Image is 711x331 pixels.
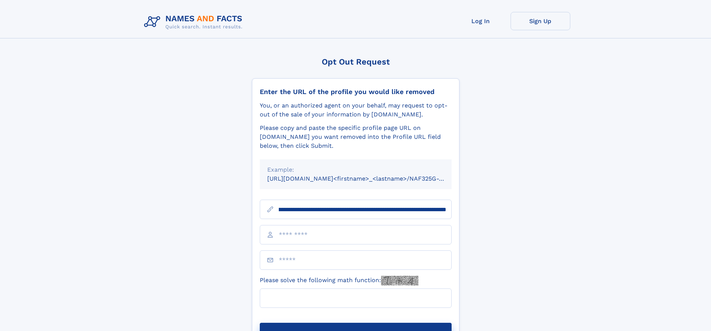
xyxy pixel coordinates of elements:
[260,101,452,119] div: You, or an authorized agent on your behalf, may request to opt-out of the sale of your informatio...
[267,165,444,174] div: Example:
[260,124,452,150] div: Please copy and paste the specific profile page URL on [DOMAIN_NAME] you want removed into the Pr...
[267,175,466,182] small: [URL][DOMAIN_NAME]<firstname>_<lastname>/NAF325G-xxxxxxxx
[260,88,452,96] div: Enter the URL of the profile you would like removed
[451,12,511,30] a: Log In
[141,12,249,32] img: Logo Names and Facts
[511,12,570,30] a: Sign Up
[260,276,418,285] label: Please solve the following math function:
[252,57,459,66] div: Opt Out Request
